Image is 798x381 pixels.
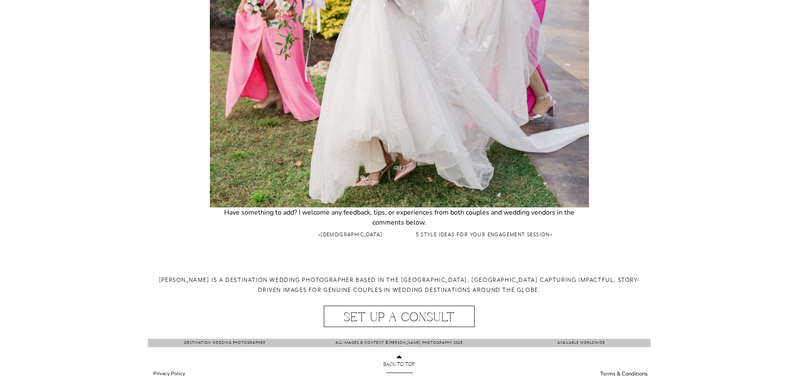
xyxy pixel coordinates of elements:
[150,340,300,347] h2: Destination Wedding Photographer
[416,230,613,249] nav: »
[326,310,473,322] a: Set up A Consult
[148,275,651,306] h2: [PERSON_NAME] is a destination Wedding photographer based in the [GEOGRAPHIC_DATA], [GEOGRAPHIC_D...
[350,362,449,371] a: back to top
[416,231,550,238] a: 5 Style Ideas for Your Engagement Session
[534,340,630,347] p: Available worldwide
[320,340,478,347] p: All Images & Content ©[PERSON_NAME] Photography 2025
[210,234,589,244] p: Article written and updated for 2025-26 by [PERSON_NAME] – .
[597,371,651,378] a: Terms & Conditions
[148,371,191,378] a: Privacy Policy
[320,231,382,238] a: [DEMOGRAPHIC_DATA]
[186,230,383,249] nav: «
[210,207,589,228] p: Have something to add? I welcome any feedback, tips, or experiences from both couples and wedding...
